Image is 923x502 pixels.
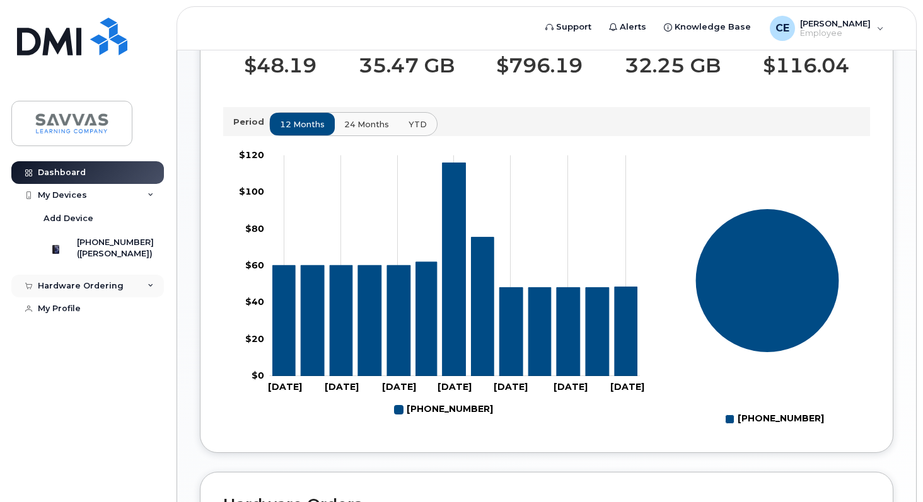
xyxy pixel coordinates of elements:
[800,28,871,38] span: Employee
[675,21,751,33] span: Knowledge Base
[600,14,655,40] a: Alerts
[655,14,760,40] a: Knowledge Base
[233,116,269,128] p: Period
[239,149,264,161] tspan: $120
[344,118,389,130] span: 24 months
[494,382,528,393] tspan: [DATE]
[761,16,893,41] div: Christina Everard
[438,382,472,393] tspan: [DATE]
[239,149,644,420] g: Chart
[625,54,721,77] p: 32.25 GB
[775,21,789,36] span: CE
[268,382,302,393] tspan: [DATE]
[245,333,264,345] tspan: $20
[359,54,455,77] p: 35.47 GB
[868,447,914,493] iframe: Messenger Launcher
[556,21,591,33] span: Support
[244,54,316,77] p: $48.19
[610,382,644,393] tspan: [DATE]
[325,382,359,393] tspan: [DATE]
[395,399,493,420] g: 609-879-9550
[409,118,427,130] span: YTD
[726,409,824,430] g: Legend
[537,14,600,40] a: Support
[800,18,871,28] span: [PERSON_NAME]
[245,223,264,234] tspan: $80
[763,54,849,77] p: $116.04
[252,370,264,381] tspan: $0
[496,54,583,77] p: $796.19
[695,208,840,430] g: Chart
[554,382,588,393] tspan: [DATE]
[382,382,416,393] tspan: [DATE]
[245,296,264,307] tspan: $40
[239,186,264,197] tspan: $100
[245,260,264,271] tspan: $60
[620,21,646,33] span: Alerts
[272,163,637,376] g: 609-879-9550
[695,208,840,353] g: Series
[395,399,493,420] g: Legend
